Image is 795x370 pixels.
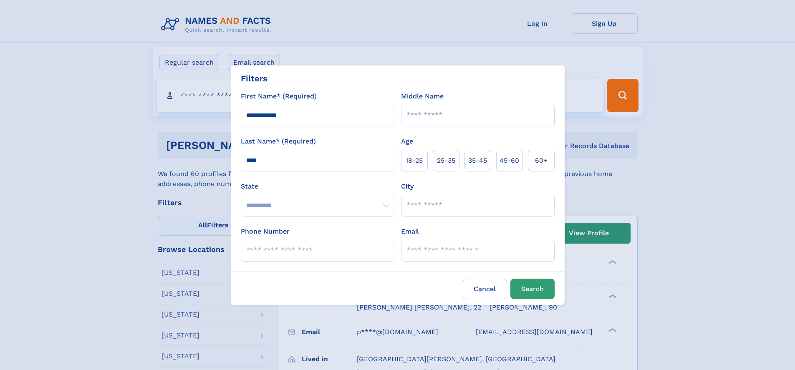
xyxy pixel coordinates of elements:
button: Search [510,279,555,299]
span: 60+ [535,156,548,166]
span: 25‑35 [437,156,455,166]
label: Middle Name [401,91,444,101]
div: Filters [241,72,268,85]
span: 18‑25 [406,156,423,166]
label: State [241,181,394,191]
label: First Name* (Required) [241,91,317,101]
span: 35‑45 [468,156,487,166]
span: 45‑60 [500,156,519,166]
label: Age [401,136,413,146]
label: Email [401,227,419,237]
label: City [401,181,414,191]
label: Last Name* (Required) [241,136,316,146]
label: Cancel [463,279,507,299]
label: Phone Number [241,227,290,237]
